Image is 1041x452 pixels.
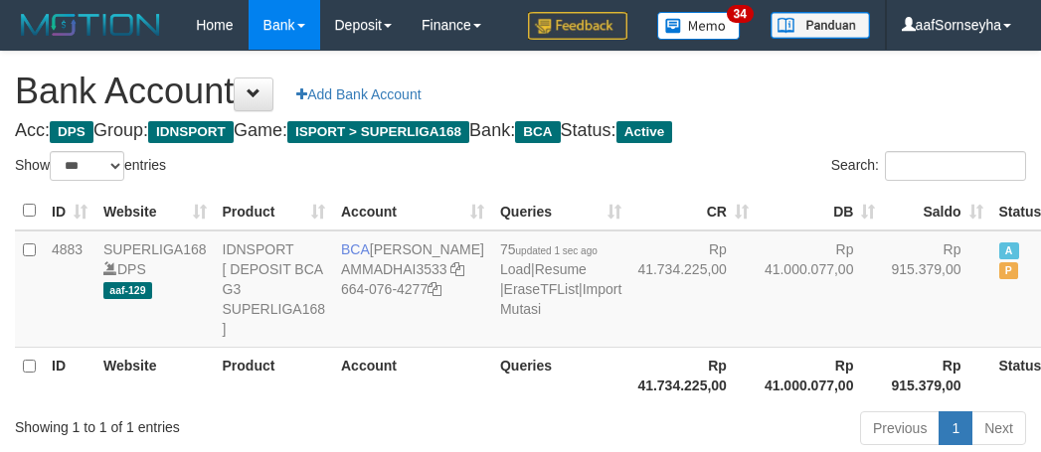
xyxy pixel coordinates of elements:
input: Search: [885,151,1026,181]
a: Add Bank Account [283,77,434,111]
td: Rp 915.379,00 [883,230,990,348]
span: | | | [500,241,621,317]
select: Showentries [50,151,124,181]
span: 34 [727,5,754,23]
th: Rp 41.734.225,00 [629,347,757,403]
a: 1 [939,411,972,445]
th: CR: activate to sort column ascending [629,192,757,230]
a: Copy 6640764277 to clipboard [428,281,441,297]
span: BCA [341,241,370,257]
img: Feedback.jpg [528,12,627,40]
th: DB: activate to sort column ascending [757,192,884,230]
span: updated 1 sec ago [516,245,598,256]
span: DPS [50,121,93,143]
label: Show entries [15,151,166,181]
span: Active [616,121,673,143]
th: Queries [492,347,629,403]
td: 4883 [44,230,95,348]
td: Rp 41.000.077,00 [757,230,884,348]
th: Saldo: activate to sort column ascending [883,192,990,230]
a: Load [500,261,531,277]
span: 75 [500,241,598,257]
a: AMMADHAI3533 [341,261,447,277]
img: Button%20Memo.svg [657,12,741,40]
a: Resume [535,261,587,277]
td: Rp 41.734.225,00 [629,230,757,348]
td: [PERSON_NAME] 664-076-4277 [333,230,492,348]
th: Rp 41.000.077,00 [757,347,884,403]
th: Queries: activate to sort column ascending [492,192,629,230]
span: aaf-129 [103,282,152,299]
span: IDNSPORT [148,121,234,143]
th: Website: activate to sort column ascending [95,192,215,230]
th: Product: activate to sort column ascending [215,192,334,230]
span: ISPORT > SUPERLIGA168 [287,121,469,143]
a: EraseTFList [504,281,579,297]
a: Next [971,411,1026,445]
img: panduan.png [771,12,870,39]
th: Account [333,347,492,403]
div: Showing 1 to 1 of 1 entries [15,409,419,437]
th: Rp 915.379,00 [883,347,990,403]
label: Search: [831,151,1026,181]
a: Previous [860,411,940,445]
th: ID [44,347,95,403]
span: Active [999,242,1019,259]
a: Copy AMMADHAI3533 to clipboard [450,261,464,277]
th: Account: activate to sort column ascending [333,192,492,230]
td: IDNSPORT [ DEPOSIT BCA G3 SUPERLIGA168 ] [215,230,334,348]
h1: Bank Account [15,72,1026,111]
td: DPS [95,230,215,348]
span: Paused [999,262,1019,279]
h4: Acc: Group: Game: Bank: Status: [15,121,1026,141]
th: Product [215,347,334,403]
span: BCA [515,121,560,143]
a: Import Mutasi [500,281,621,317]
th: ID: activate to sort column ascending [44,192,95,230]
a: SUPERLIGA168 [103,241,207,257]
th: Website [95,347,215,403]
img: MOTION_logo.png [15,10,166,40]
